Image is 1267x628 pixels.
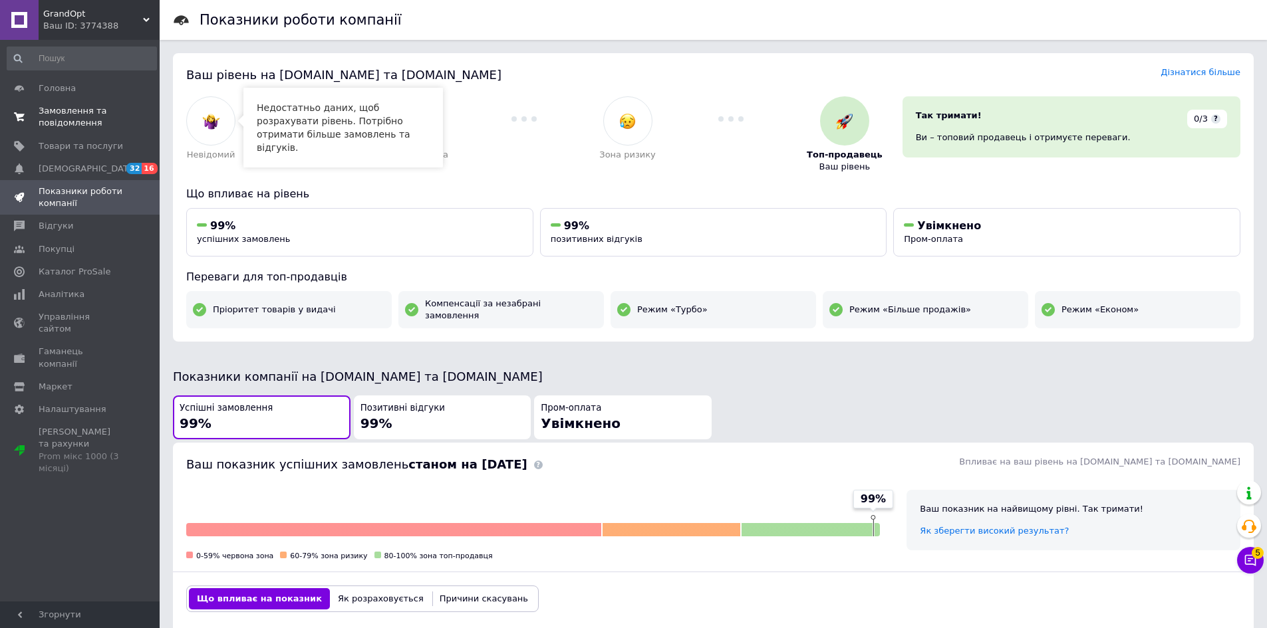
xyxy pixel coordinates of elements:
[917,219,981,232] span: Увімкнено
[541,415,621,431] span: Увімкнено
[200,12,402,28] h1: Показники роботи компанії
[210,219,235,232] span: 99%
[213,304,336,316] span: Пріоритет товарів у видачі
[126,163,142,174] span: 32
[39,82,76,94] span: Головна
[330,588,432,609] button: Як розраховується
[384,552,493,560] span: 80-100% зона топ-продавця
[290,552,367,560] span: 60-79% зона ризику
[360,402,445,415] span: Позитивні відгуки
[173,395,351,440] button: Успішні замовлення99%
[186,68,501,82] span: Ваш рівень на [DOMAIN_NAME] та [DOMAIN_NAME]
[39,220,73,232] span: Відгуки
[920,526,1069,536] a: Як зберегти високий результат?
[186,208,533,257] button: 99%успішних замовлень
[197,234,290,244] span: успішних замовлень
[849,304,971,316] span: Режим «Більше продажів»
[189,588,330,609] button: Що впливає на показник
[836,113,853,130] img: :rocket:
[186,270,347,283] span: Переваги для топ-продавців
[807,149,883,161] span: Топ-продавець
[180,415,211,431] span: 99%
[637,304,708,316] span: Режим «Турбо»
[599,149,656,161] span: Зона ризику
[408,457,527,471] b: станом на [DATE]
[425,298,597,322] span: Компенсації за незабрані замовлення
[551,234,642,244] span: позитивних відгуків
[196,552,273,560] span: 0-59% червона зона
[904,234,963,244] span: Пром-оплата
[39,266,110,278] span: Каталог ProSale
[1161,67,1240,77] a: Дізнатися більше
[819,161,871,173] span: Ваш рівень
[39,105,123,129] span: Замовлення та повідомлення
[432,588,536,609] button: Причини скасувань
[1061,304,1139,316] span: Режим «Економ»
[39,163,137,175] span: [DEMOGRAPHIC_DATA]
[39,311,123,335] span: Управління сайтом
[540,208,887,257] button: 99%позитивних відгуків
[619,113,636,130] img: :disappointed_relieved:
[564,219,589,232] span: 99%
[861,492,886,506] span: 99%
[243,88,443,167] div: Недостатньо даних, щоб розрахувати рівень. Потрібно отримати більше замовлень та відгуків.
[39,381,72,393] span: Маркет
[1211,114,1220,124] span: ?
[354,395,531,440] button: Позитивні відгуки99%
[39,185,123,209] span: Показники роботи компанії
[186,187,309,200] span: Що впливає на рівень
[43,8,143,20] span: GrandOpt
[1187,110,1227,128] div: 0/3
[534,395,712,440] button: Пром-оплатаУвімкнено
[39,426,123,474] span: [PERSON_NAME] та рахунки
[541,402,601,415] span: Пром-оплата
[39,243,74,255] span: Покупці
[180,402,273,415] span: Успішні замовлення
[43,20,160,32] div: Ваш ID: 3774388
[142,163,157,174] span: 16
[920,503,1227,515] div: Ваш показник на найвищому рівні. Так тримати!
[186,457,527,471] span: Ваш показник успішних замовлень
[7,47,157,70] input: Пошук
[39,346,123,369] span: Гаманець компанії
[916,132,1227,144] div: Ви – топовий продавець і отримуєте переваги.
[916,110,982,120] span: Так тримати!
[1252,547,1264,559] span: 5
[39,451,123,474] div: Prom мікс 1000 (3 місяці)
[203,113,219,130] img: :woman-shrugging:
[173,369,543,383] span: Показники компанії на [DOMAIN_NAME] та [DOMAIN_NAME]
[360,415,392,431] span: 99%
[959,457,1240,467] span: Впливає на ваш рівень на [DOMAIN_NAME] та [DOMAIN_NAME]
[1237,547,1264,574] button: Чат з покупцем5
[893,208,1240,257] button: УвімкненоПром-оплата
[39,288,84,300] span: Аналітика
[39,403,106,415] span: Налаштування
[187,149,235,161] span: Невідомий
[39,140,123,152] span: Товари та послуги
